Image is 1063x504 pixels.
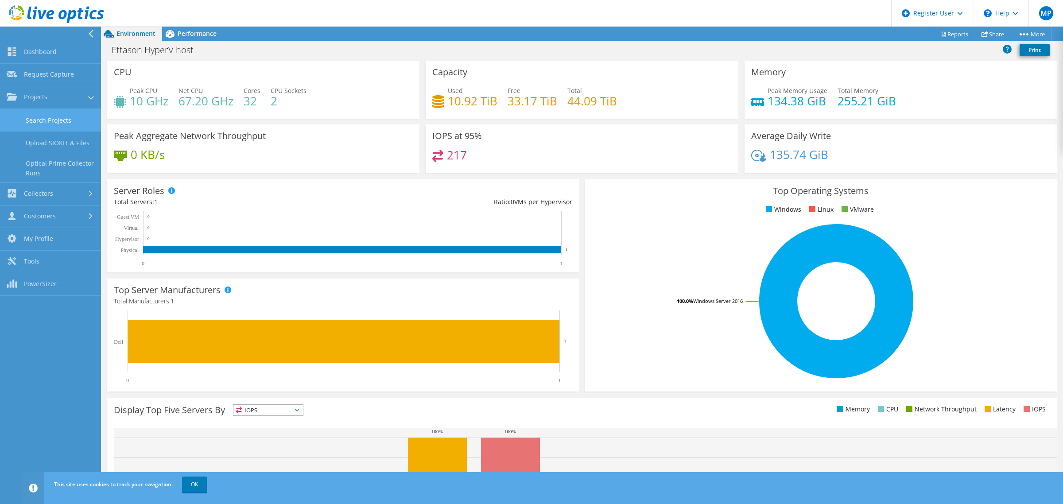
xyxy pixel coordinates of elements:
h3: Top Operating Systems [592,186,1050,196]
span: CPU Sockets [271,86,306,95]
text: 1 [566,248,568,252]
span: 0 [511,198,514,206]
h4: 255.21 GiB [838,96,896,106]
a: OK [182,477,207,492]
span: Total Memory [838,86,878,95]
h4: 44.09 TiB [567,96,617,106]
h4: 33.17 TiB [508,96,557,106]
a: Reports [933,27,975,41]
text: Hypervisor [115,236,139,242]
li: Latency [982,404,1016,414]
h3: Memory [751,67,786,77]
li: CPU [876,404,898,414]
li: VMware [839,205,874,214]
text: 0 [147,214,150,219]
h3: CPU [114,67,132,77]
h3: IOPS at 95% [432,131,482,141]
h4: 32 [244,96,260,106]
span: Cores [244,86,260,95]
span: 1 [154,198,158,206]
h3: Capacity [432,67,467,77]
tspan: Windows Server 2016 [693,298,743,304]
h1: Ettason HyperV host [108,45,207,55]
li: Windows [764,205,801,214]
span: Performance [178,29,217,38]
text: 0 [126,377,129,384]
span: 1 [171,297,174,305]
span: Total [567,86,582,95]
li: Linux [807,205,834,214]
a: Print [1020,44,1050,56]
text: Virtual [124,225,139,231]
text: 100% [431,429,443,434]
h4: 134.38 GiB [768,96,827,106]
span: Peak Memory Usage [768,86,827,95]
li: IOPS [1021,404,1046,414]
h3: Peak Aggregate Network Throughput [114,131,266,141]
div: Total Servers: [114,197,343,207]
h4: 217 [447,150,467,160]
text: 0 [147,236,150,241]
h4: 10.92 TiB [448,96,497,106]
text: Dell [114,339,123,345]
h3: Server Roles [114,186,164,196]
text: Physical [120,247,139,253]
span: MP [1039,6,1053,20]
li: Memory [835,404,870,414]
li: Network Throughput [904,404,977,414]
h4: 10 GHz [130,96,168,106]
text: 1 [564,339,566,344]
text: 1 [560,260,563,267]
span: Net CPU [178,86,203,95]
span: Used [448,86,463,95]
h3: Average Daily Write [751,131,831,141]
span: Free [508,86,520,95]
h4: 2 [271,96,306,106]
text: 0 [147,225,150,230]
text: 100% [504,429,516,434]
a: More [1011,27,1052,41]
span: IOPS [233,405,303,415]
span: Peak CPU [130,86,157,95]
span: This site uses cookies to track your navigation. [54,481,173,488]
h4: 135.74 GiB [770,150,828,159]
h3: Top Server Manufacturers [114,285,221,295]
a: Share [975,27,1011,41]
text: Guest VM [117,214,139,220]
text: 0 [142,260,144,267]
h4: Total Manufacturers: [114,296,572,306]
span: Environment [116,29,155,38]
svg: \n [984,9,992,17]
h4: 67.20 GHz [178,96,233,106]
div: Ratio: VMs per Hypervisor [343,197,572,207]
h4: 0 KB/s [131,150,165,159]
tspan: 100.0% [677,298,693,304]
text: 1 [558,377,561,384]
